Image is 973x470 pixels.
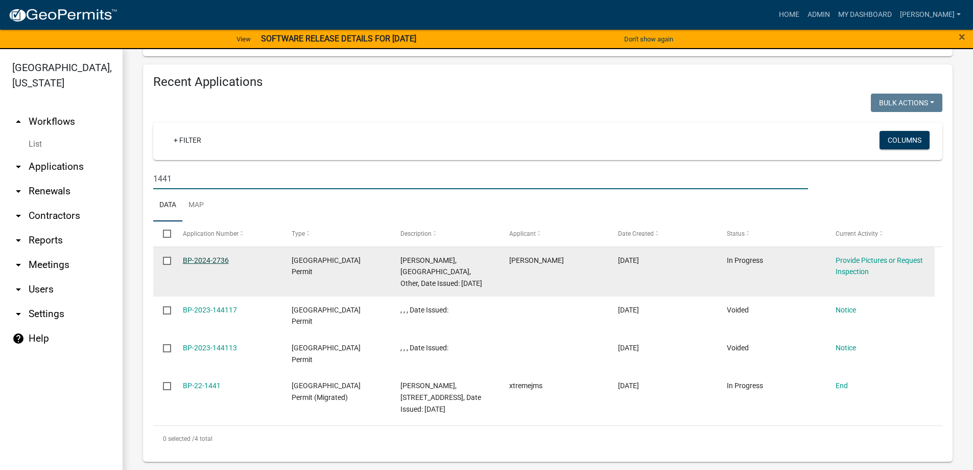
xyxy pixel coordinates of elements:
[173,221,281,246] datatable-header-cell: Application Number
[717,221,826,246] datatable-header-cell: Status
[292,344,361,364] span: Isanti County Building Permit
[618,306,639,314] span: 06/26/2023
[153,168,808,189] input: Search for applications
[12,185,25,197] i: arrow_drop_down
[400,256,482,288] span: THOMAS R WILLETT, 1441 312TH LN NE, Other, Date Issued: 10/18/2024
[618,382,639,390] span: 10/04/2022
[292,306,361,326] span: Isanti County Building Permit
[836,256,923,276] a: Provide Pictures or Request Inspection
[618,230,654,237] span: Date Created
[618,344,639,352] span: 06/26/2023
[727,230,745,237] span: Status
[12,234,25,247] i: arrow_drop_down
[183,256,229,264] a: BP-2024-2736
[183,382,221,390] a: BP-22-1441
[836,230,878,237] span: Current Activity
[871,94,942,112] button: Bulk Actions
[608,221,717,246] datatable-header-cell: Date Created
[153,426,942,452] div: 4 total
[400,344,448,352] span: , , , Date Issued:
[183,230,239,237] span: Application Number
[183,306,237,314] a: BP-2023-144117
[880,131,930,149] button: Columns
[12,308,25,320] i: arrow_drop_down
[775,5,803,25] a: Home
[727,382,763,390] span: In Progress
[12,210,25,222] i: arrow_drop_down
[292,382,361,401] span: Isanti County Building Permit (Migrated)
[509,382,542,390] span: xtremejms
[281,221,390,246] datatable-header-cell: Type
[826,221,935,246] datatable-header-cell: Current Activity
[232,31,255,48] a: View
[261,34,416,43] strong: SOFTWARE RELEASE DETAILS FOR [DATE]
[391,221,500,246] datatable-header-cell: Description
[500,221,608,246] datatable-header-cell: Applicant
[618,256,639,264] span: 06/06/2024
[12,259,25,271] i: arrow_drop_down
[727,344,749,352] span: Voided
[12,283,25,296] i: arrow_drop_down
[959,31,965,43] button: Close
[509,230,536,237] span: Applicant
[836,382,848,390] a: End
[153,75,942,89] h4: Recent Applications
[400,306,448,314] span: , , , Date Issued:
[400,382,481,413] span: THOMAS R KORIN, 8850 COUNTY ROAD 6 NW, 130071101, Date Issued: 10/05/2022
[896,5,965,25] a: [PERSON_NAME]
[182,189,210,222] a: Map
[292,256,361,276] span: Isanti County Building Permit
[12,332,25,345] i: help
[620,31,677,48] button: Don't show again
[12,161,25,173] i: arrow_drop_down
[803,5,834,25] a: Admin
[727,306,749,314] span: Voided
[836,344,856,352] a: Notice
[834,5,896,25] a: My Dashboard
[183,344,237,352] a: BP-2023-144113
[959,30,965,44] span: ×
[836,306,856,314] a: Notice
[509,256,564,264] span: Ashley Schultz
[165,131,209,149] a: + Filter
[153,189,182,222] a: Data
[292,230,305,237] span: Type
[727,256,763,264] span: In Progress
[163,435,195,442] span: 0 selected /
[12,116,25,128] i: arrow_drop_up
[400,230,432,237] span: Description
[153,221,173,246] datatable-header-cell: Select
